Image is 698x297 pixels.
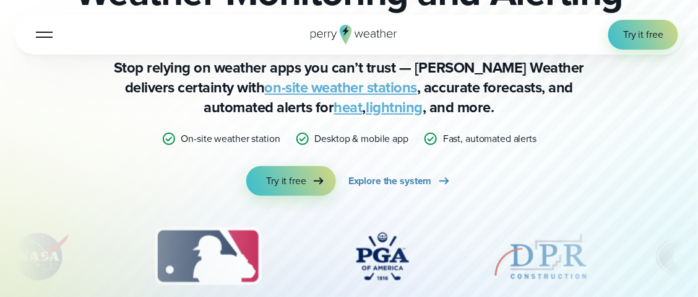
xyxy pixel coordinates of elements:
[142,226,273,288] img: MLB.svg
[101,58,597,117] p: Stop relying on weather apps you can’t trust — [PERSON_NAME] Weather delivers certainty with , ac...
[491,226,590,288] img: DPR-Construction.svg
[334,96,363,118] a: heat
[181,131,280,146] p: On-site weather station
[348,174,432,188] span: Explore the system
[142,226,273,288] div: 3 of 12
[366,96,423,118] a: lightning
[608,20,678,50] a: Try it free
[246,166,336,196] a: Try it free
[443,131,536,146] p: Fast, automated alerts
[315,131,409,146] p: Desktop & mobile app
[265,76,418,98] a: on-site weather stations
[266,174,306,188] span: Try it free
[333,226,432,288] div: 4 of 12
[623,27,663,42] span: Try it free
[15,226,683,294] div: slideshow
[222,2,597,60] strong: You Can Actually Trust
[491,226,590,288] div: 5 of 12
[348,166,452,196] a: Explore the system
[333,226,432,288] img: PGA.svg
